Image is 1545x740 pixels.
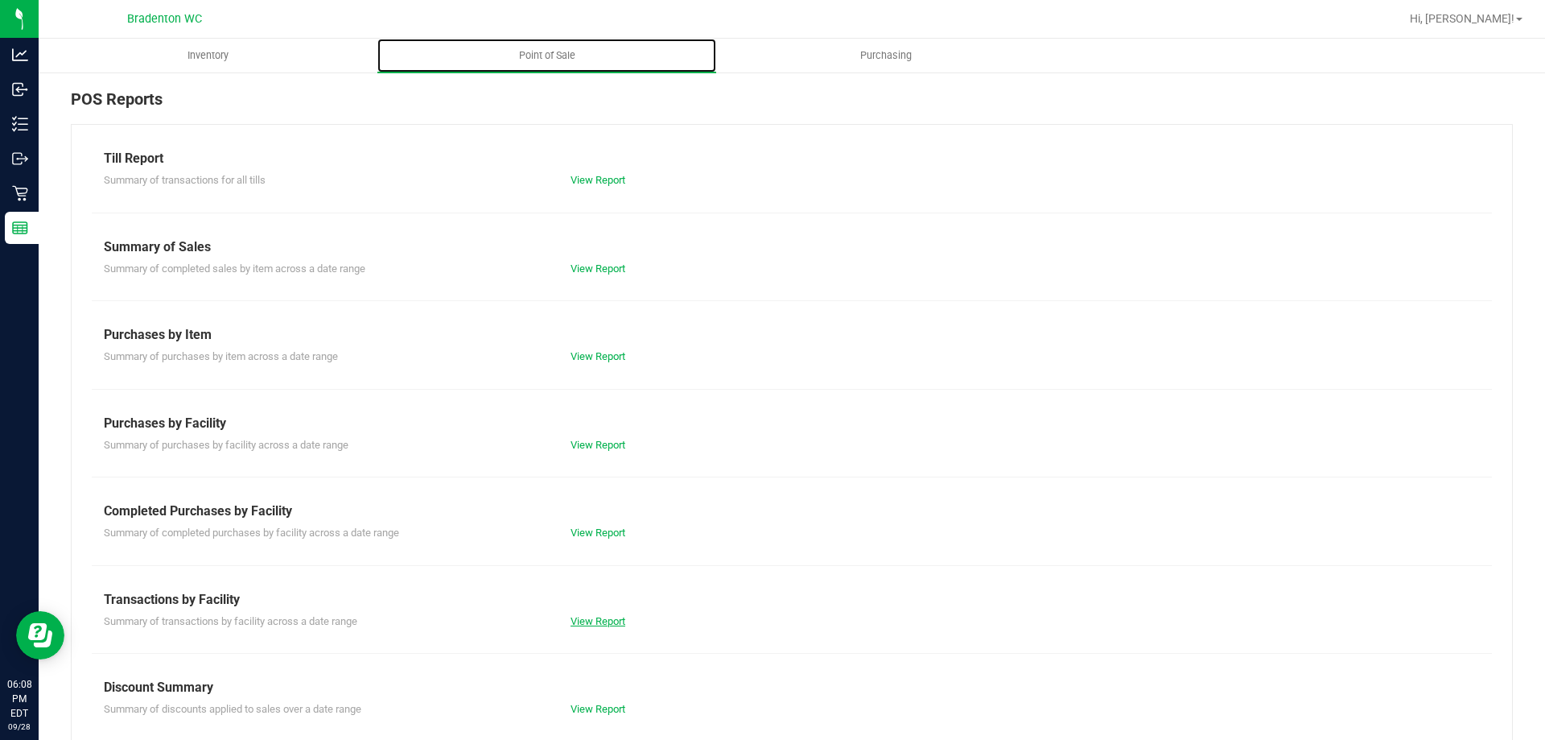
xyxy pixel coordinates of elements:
[571,703,625,715] a: View Report
[104,350,338,362] span: Summary of purchases by item across a date range
[104,414,1480,433] div: Purchases by Facility
[104,502,1480,521] div: Completed Purchases by Facility
[104,174,266,186] span: Summary of transactions for all tills
[12,151,28,167] inline-svg: Outbound
[7,721,31,733] p: 09/28
[571,527,625,539] a: View Report
[104,325,1480,345] div: Purchases by Item
[1410,12,1514,25] span: Hi, [PERSON_NAME]!
[497,48,597,63] span: Point of Sale
[12,47,28,63] inline-svg: Analytics
[104,263,365,275] span: Summary of completed sales by item across a date range
[104,149,1480,168] div: Till Report
[16,611,64,659] iframe: Resource center
[104,703,361,715] span: Summary of discounts applied to sales over a date range
[716,39,1055,72] a: Purchasing
[7,677,31,721] p: 06:08 PM EDT
[838,48,933,63] span: Purchasing
[12,81,28,97] inline-svg: Inbound
[12,185,28,201] inline-svg: Retail
[104,439,348,451] span: Summary of purchases by facility across a date range
[71,87,1513,124] div: POS Reports
[104,590,1480,610] div: Transactions by Facility
[39,39,377,72] a: Inventory
[571,174,625,186] a: View Report
[127,12,202,26] span: Bradenton WC
[12,116,28,132] inline-svg: Inventory
[377,39,716,72] a: Point of Sale
[104,238,1480,257] div: Summary of Sales
[571,439,625,451] a: View Report
[571,615,625,627] a: View Report
[104,527,399,539] span: Summary of completed purchases by facility across a date range
[104,615,357,627] span: Summary of transactions by facility across a date range
[104,678,1480,697] div: Discount Summary
[12,220,28,236] inline-svg: Reports
[166,48,250,63] span: Inventory
[571,350,625,362] a: View Report
[571,263,625,275] a: View Report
